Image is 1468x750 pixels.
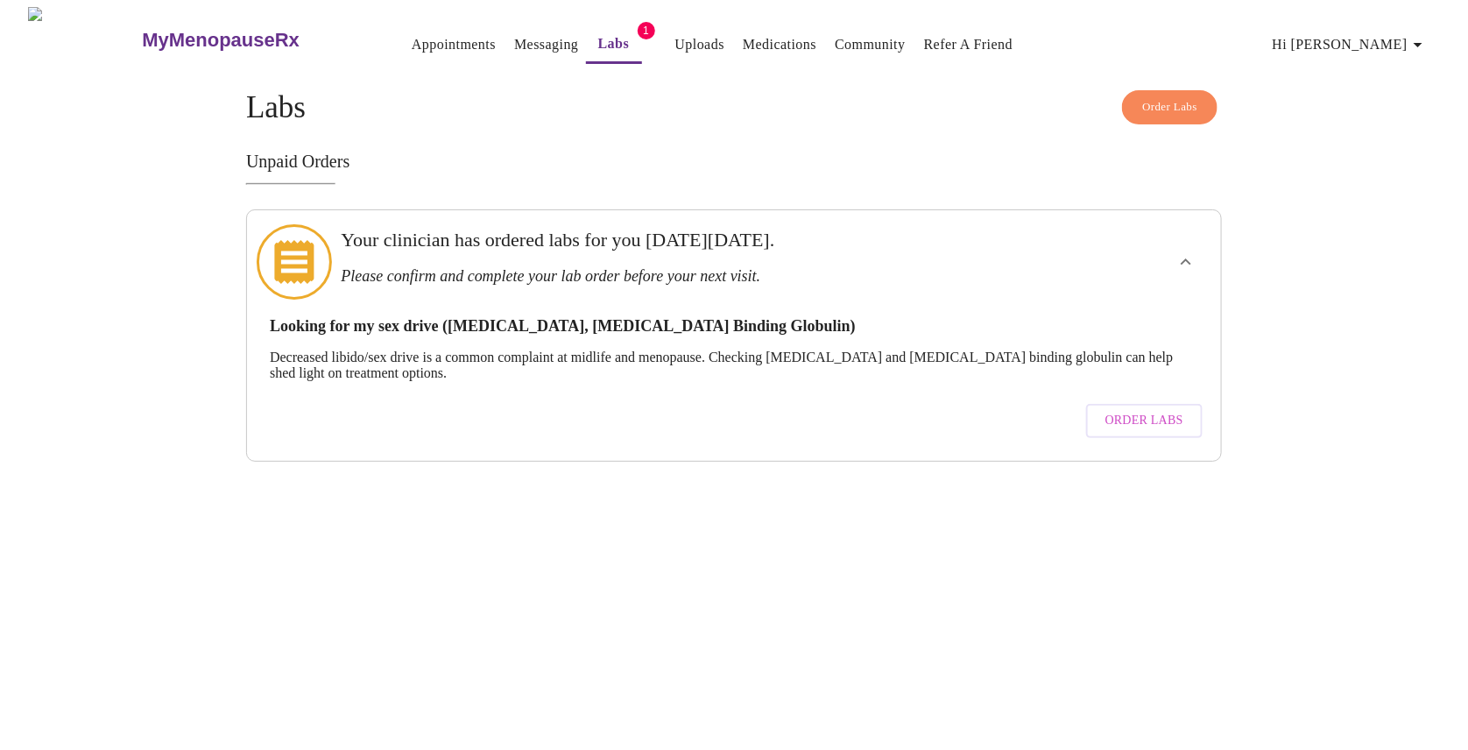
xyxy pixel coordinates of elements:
span: 1 [638,22,655,39]
a: Community [835,32,906,57]
button: Hi [PERSON_NAME] [1266,27,1436,62]
h4: Labs [246,90,1222,125]
button: Labs [586,26,642,64]
a: Appointments [412,32,496,57]
span: Hi [PERSON_NAME] [1273,32,1429,57]
img: MyMenopauseRx Logo [28,7,140,73]
span: Order Labs [1142,97,1197,117]
a: Messaging [514,32,578,57]
h3: MyMenopauseRx [142,29,300,52]
span: Order Labs [1105,410,1183,432]
h3: Please confirm and complete your lab order before your next visit. [341,267,1033,286]
button: Refer a Friend [917,27,1020,62]
h3: Looking for my sex drive ([MEDICAL_DATA], [MEDICAL_DATA] Binding Globulin) [270,317,1198,336]
button: Messaging [507,27,585,62]
a: MyMenopauseRx [140,10,370,71]
button: Order Labs [1086,404,1203,438]
button: Community [828,27,913,62]
a: Order Labs [1082,395,1207,447]
a: Medications [743,32,816,57]
button: Appointments [405,27,503,62]
button: Medications [736,27,823,62]
h3: Unpaid Orders [246,152,1222,172]
a: Labs [598,32,630,56]
button: show more [1165,241,1207,283]
a: Refer a Friend [924,32,1013,57]
p: Decreased libido/sex drive is a common complaint at midlife and menopause. Checking [MEDICAL_DATA... [270,350,1198,381]
button: Order Labs [1122,90,1217,124]
a: Uploads [675,32,725,57]
button: Uploads [668,27,732,62]
h3: Your clinician has ordered labs for you [DATE][DATE]. [341,229,1033,251]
